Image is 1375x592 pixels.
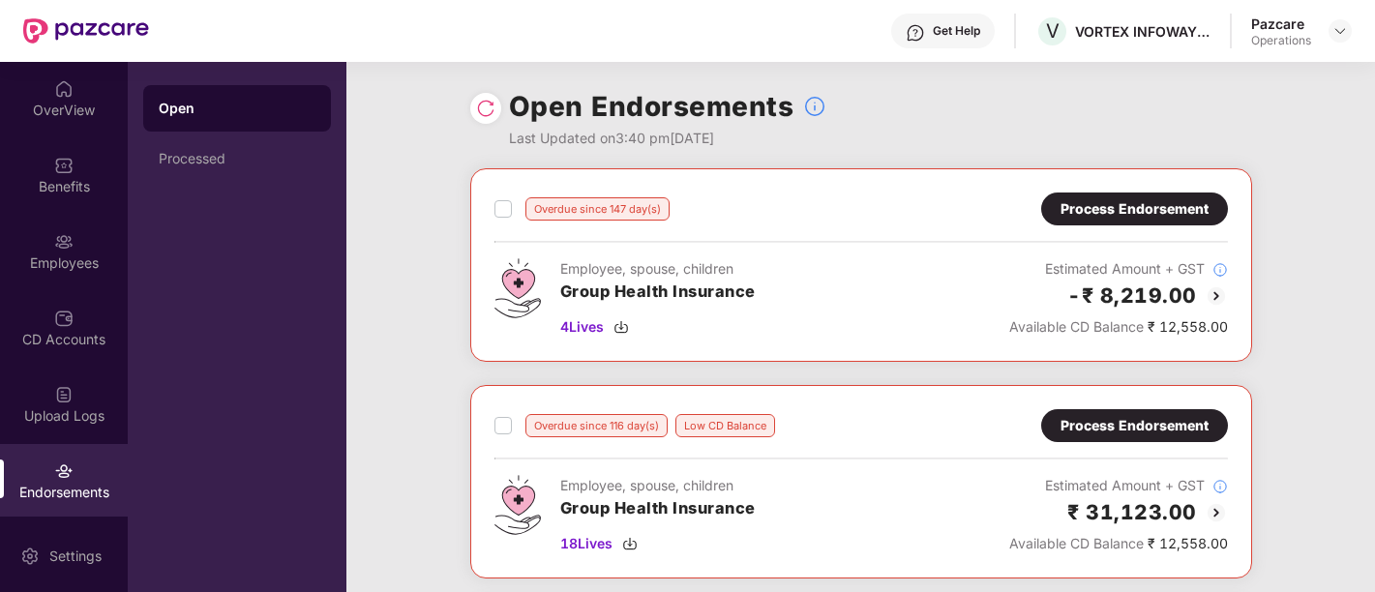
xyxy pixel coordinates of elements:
[906,23,925,43] img: svg+xml;base64,PHN2ZyBpZD0iSGVscC0zMngzMiIgeG1sbnM9Imh0dHA6Ly93d3cudzMub3JnLzIwMDAvc3ZnIiB3aWR0aD...
[1009,258,1228,280] div: Estimated Amount + GST
[159,151,315,166] div: Processed
[560,496,756,521] h3: Group Health Insurance
[54,79,74,99] img: svg+xml;base64,PHN2ZyBpZD0iSG9tZSIgeG1sbnM9Imh0dHA6Ly93d3cudzMub3JnLzIwMDAvc3ZnIiB3aWR0aD0iMjAiIG...
[54,156,74,175] img: svg+xml;base64,PHN2ZyBpZD0iQmVuZWZpdHMiIHhtbG5zPSJodHRwOi8vd3d3LnczLm9yZy8yMDAwL3N2ZyIgd2lkdGg9Ij...
[1075,22,1211,41] div: VORTEX INFOWAY PRIVATE LIMITED
[494,475,541,535] img: svg+xml;base64,PHN2ZyB4bWxucz0iaHR0cDovL3d3dy53My5vcmcvMjAwMC9zdmciIHdpZHRoPSI0Ny43MTQiIGhlaWdodD...
[1046,19,1060,43] span: V
[1009,535,1144,551] span: Available CD Balance
[1009,316,1228,338] div: ₹ 12,558.00
[933,23,980,39] div: Get Help
[560,475,756,496] div: Employee, spouse, children
[1251,33,1311,48] div: Operations
[560,316,604,338] span: 4 Lives
[1067,280,1197,311] h2: -₹ 8,219.00
[560,258,756,280] div: Employee, spouse, children
[622,536,638,551] img: svg+xml;base64,PHN2ZyBpZD0iRG93bmxvYWQtMzJ4MzIiIHhtbG5zPSJodHRwOi8vd3d3LnczLm9yZy8yMDAwL3N2ZyIgd2...
[159,99,315,118] div: Open
[1205,501,1228,524] img: svg+xml;base64,PHN2ZyBpZD0iQmFjay0yMHgyMCIgeG1sbnM9Imh0dHA6Ly93d3cudzMub3JnLzIwMDAvc3ZnIiB3aWR0aD...
[1009,533,1228,554] div: ₹ 12,558.00
[54,461,74,481] img: svg+xml;base64,PHN2ZyBpZD0iRW5kb3JzZW1lbnRzIiB4bWxucz0iaHR0cDovL3d3dy53My5vcmcvMjAwMC9zdmciIHdpZH...
[1212,479,1228,494] img: svg+xml;base64,PHN2ZyBpZD0iSW5mb18tXzMyeDMyIiBkYXRhLW5hbWU9IkluZm8gLSAzMngzMiIgeG1sbnM9Imh0dHA6Ly...
[54,385,74,404] img: svg+xml;base64,PHN2ZyBpZD0iVXBsb2FkX0xvZ3MiIGRhdGEtbmFtZT0iVXBsb2FkIExvZ3MiIHhtbG5zPSJodHRwOi8vd3...
[803,95,826,118] img: svg+xml;base64,PHN2ZyBpZD0iSW5mb18tXzMyeDMyIiBkYXRhLW5hbWU9IkluZm8gLSAzMngzMiIgeG1sbnM9Imh0dHA6Ly...
[494,258,541,318] img: svg+xml;base64,PHN2ZyB4bWxucz0iaHR0cDovL3d3dy53My5vcmcvMjAwMC9zdmciIHdpZHRoPSI0Ny43MTQiIGhlaWdodD...
[1067,496,1197,528] h2: ₹ 31,123.00
[560,533,613,554] span: 18 Lives
[509,128,827,149] div: Last Updated on 3:40 pm[DATE]
[1061,415,1209,436] div: Process Endorsement
[476,99,495,118] img: svg+xml;base64,PHN2ZyBpZD0iUmVsb2FkLTMyeDMyIiB4bWxucz0iaHR0cDovL3d3dy53My5vcmcvMjAwMC9zdmciIHdpZH...
[560,280,756,305] h3: Group Health Insurance
[525,414,668,437] div: Overdue since 116 day(s)
[1332,23,1348,39] img: svg+xml;base64,PHN2ZyBpZD0iRHJvcGRvd24tMzJ4MzIiIHhtbG5zPSJodHRwOi8vd3d3LnczLm9yZy8yMDAwL3N2ZyIgd2...
[1009,318,1144,335] span: Available CD Balance
[44,547,107,566] div: Settings
[675,414,775,437] div: Low CD Balance
[54,232,74,252] img: svg+xml;base64,PHN2ZyBpZD0iRW1wbG95ZWVzIiB4bWxucz0iaHR0cDovL3d3dy53My5vcmcvMjAwMC9zdmciIHdpZHRoPS...
[613,319,629,335] img: svg+xml;base64,PHN2ZyBpZD0iRG93bmxvYWQtMzJ4MzIiIHhtbG5zPSJodHRwOi8vd3d3LnczLm9yZy8yMDAwL3N2ZyIgd2...
[1212,262,1228,278] img: svg+xml;base64,PHN2ZyBpZD0iSW5mb18tXzMyeDMyIiBkYXRhLW5hbWU9IkluZm8gLSAzMngzMiIgeG1sbnM9Imh0dHA6Ly...
[23,18,149,44] img: New Pazcare Logo
[525,197,670,221] div: Overdue since 147 day(s)
[54,309,74,328] img: svg+xml;base64,PHN2ZyBpZD0iQ0RfQWNjb3VudHMiIGRhdGEtbmFtZT0iQ0QgQWNjb3VudHMiIHhtbG5zPSJodHRwOi8vd3...
[1205,284,1228,308] img: svg+xml;base64,PHN2ZyBpZD0iQmFjay0yMHgyMCIgeG1sbnM9Imh0dHA6Ly93d3cudzMub3JnLzIwMDAvc3ZnIiB3aWR0aD...
[509,85,794,128] h1: Open Endorsements
[1009,475,1228,496] div: Estimated Amount + GST
[1061,198,1209,220] div: Process Endorsement
[1251,15,1311,33] div: Pazcare
[20,547,40,566] img: svg+xml;base64,PHN2ZyBpZD0iU2V0dGluZy0yMHgyMCIgeG1sbnM9Imh0dHA6Ly93d3cudzMub3JnLzIwMDAvc3ZnIiB3aW...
